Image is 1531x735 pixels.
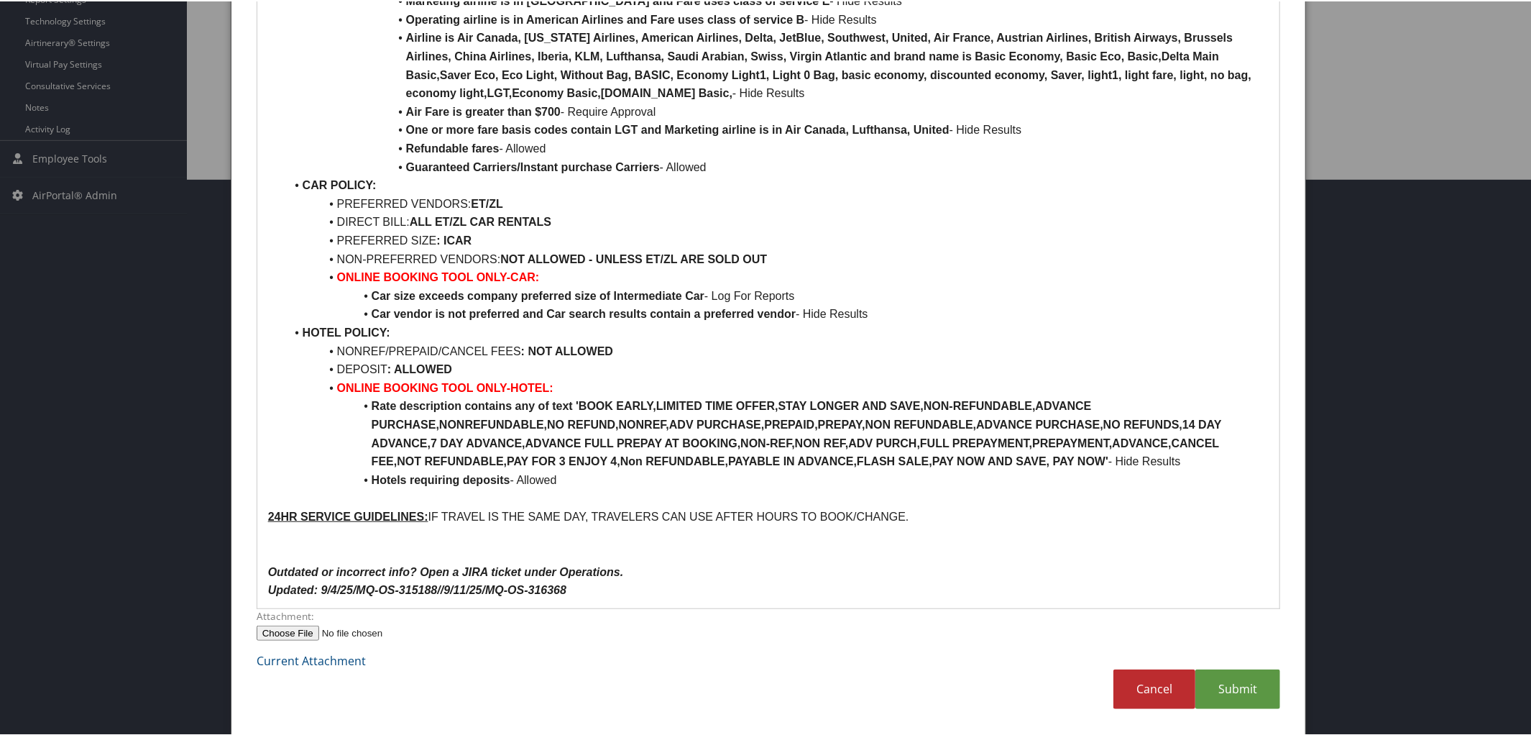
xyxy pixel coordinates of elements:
a: Current Attachment [257,652,366,667]
li: NONREF/PREPAID/CANCEL FEES [285,341,1269,360]
strong: ALL ET/ZL CAR RENTALS [410,214,551,227]
strong: : ALLOWED [387,362,452,374]
li: DIRECT BILL: [285,211,1269,230]
strong: : NOT ALLOWED [521,344,613,356]
li: PREFERRED SIZE [285,230,1269,249]
li: - Hide Results [285,119,1269,138]
strong: NOT ALLOWED - UNLESS ET/ZL ARE SOLD OUT [500,252,767,264]
strong: HOTEL POLICY: [303,325,390,337]
p: IF TRAVEL IS THE SAME DAY, TRAVELERS CAN USE AFTER HOURS TO BOOK/CHANGE. [268,506,1269,525]
em: Outdated or incorrect info? Open a JIRA ticket under Operations. [268,565,624,577]
strong: ONLINE BOOKING TOOL ONLY-CAR: [337,270,540,282]
em: Updated: 9/4/25/MQ-OS-315188//9/11/25/MQ-OS-316368 [268,583,566,595]
a: Submit [1195,668,1280,708]
strong: Air Fare is greater than $700 [406,104,561,117]
strong: Refundable fares [406,141,500,153]
u: 24HR SERVICE GUIDELINES: [268,509,428,521]
strong: CAR POLICY: [303,178,377,190]
strong: Car vendor is not preferred and Car search results contain a preferred vendor [372,306,796,319]
li: - Hide Results [285,27,1269,101]
label: Attachment: [257,608,1281,622]
li: - Allowed [285,138,1269,157]
strong: Hotels requiring deposits [372,472,510,485]
li: - Allowed [285,157,1269,175]
strong: Guaranteed Carriers/Instant purchase Carriers [406,160,660,172]
strong: Operating airline is in American Airlines and Fare uses class of service B [406,12,805,24]
li: - Hide Results [285,303,1269,322]
strong: ONLINE BOOKING TOOL ONLY-HOTEL: [337,380,553,393]
strong: Airline is Air Canada, [US_STATE] Airlines, American Airlines, Delta, JetBlue, Southwest, United,... [406,30,1255,98]
li: - Require Approval [285,101,1269,120]
li: PREFERRED VENDORS: [285,193,1269,212]
li: - Allowed [285,470,1269,488]
li: - Hide Results [285,396,1269,469]
strong: ET/ZL [471,196,502,209]
strong: Rate description contains any of text 'BOOK EARLY,LIMITED TIME OFFER,STAY LONGER AND SAVE,NON-REF... [372,398,1225,466]
li: DEPOSIT [285,359,1269,378]
a: Cancel [1113,668,1195,708]
li: - Hide Results [285,9,1269,28]
li: - Log For Reports [285,286,1269,304]
strong: : ICAR [436,233,472,245]
strong: One or more fare basis codes contain LGT and Marketing airline is in Air Canada, Lufthansa, United [406,122,950,134]
li: NON-PREFERRED VENDORS: [285,249,1269,268]
strong: Car size exceeds company preferred size of Intermediate Car [372,288,704,301]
